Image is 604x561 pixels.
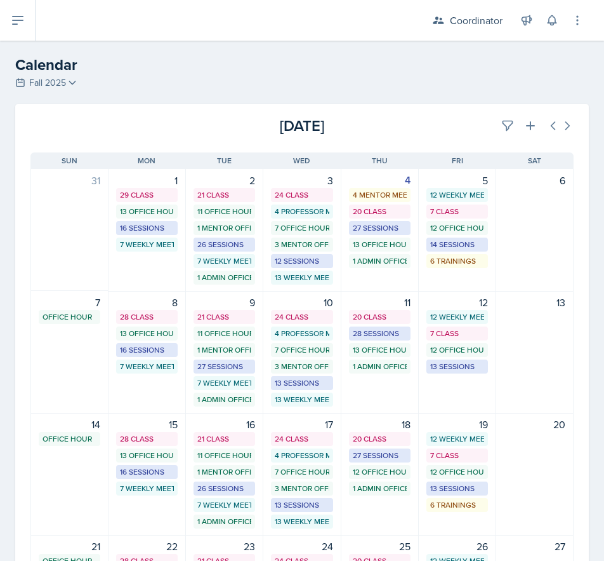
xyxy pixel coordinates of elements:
div: 3 Mentor Office Hours [275,483,329,494]
span: Sat [528,155,541,166]
div: 3 Mentor Office Hours [275,239,329,250]
div: 11 Office Hours [197,328,251,339]
div: 7 [39,295,100,310]
div: 2 [194,173,255,188]
div: 12 Office Hours [430,222,484,234]
div: 7 Weekly Meetings [120,239,174,250]
div: 23 [194,539,255,554]
div: 21 Class [197,433,251,445]
div: 26 [426,539,488,554]
div: 12 Weekly Meetings [430,433,484,445]
div: 4 Professor Meetings [275,328,329,339]
div: 7 Weekly Meetings [197,499,251,511]
div: [DATE] [211,114,392,137]
div: 13 Weekly Meetings [275,394,329,405]
div: 9 [194,295,255,310]
div: 1 Mentor Office Hour [197,344,251,356]
div: 13 Sessions [275,377,329,389]
div: 12 Office Hours [353,466,407,478]
div: 28 Class [120,311,174,323]
div: 8 [116,295,178,310]
div: 12 Office Hours [430,466,484,478]
div: 7 Office Hours [275,344,329,356]
div: 16 Sessions [120,344,174,356]
div: 6 [504,173,565,188]
span: Fri [452,155,463,166]
div: 26 Sessions [197,483,251,494]
div: 24 Class [275,189,329,201]
div: 10 [271,295,332,310]
div: 11 Office Hours [197,450,251,461]
div: 20 [504,417,565,432]
div: 1 Admin Office Hour [353,361,407,372]
div: 6 Trainings [430,255,484,267]
div: 1 Mentor Office Hour [197,222,251,234]
div: 13 Sessions [430,483,484,494]
div: 7 Class [430,328,484,339]
div: 27 Sessions [353,222,407,234]
div: 7 Weekly Meetings [120,361,174,372]
div: 13 Sessions [430,361,484,372]
div: 16 Sessions [120,466,174,478]
div: 14 [39,417,100,432]
div: 1 Admin Office Hour [197,516,251,527]
div: 1 Mentor Office Hour [197,466,251,478]
div: 25 [349,539,410,554]
div: 13 Office Hours [120,328,174,339]
div: 12 Office Hours [430,344,484,356]
span: Tue [217,155,232,166]
div: 21 Class [197,311,251,323]
div: 13 Weekly Meetings [275,272,329,283]
div: 13 Office Hours [120,206,174,217]
div: 16 Sessions [120,222,174,234]
div: 20 Class [353,206,407,217]
div: 22 [116,539,178,554]
div: 7 Office Hours [275,466,329,478]
div: 27 [504,539,565,554]
div: 7 Office Hours [275,222,329,234]
div: 7 Class [430,450,484,461]
div: 27 Sessions [197,361,251,372]
div: 13 Office Hours [120,450,174,461]
div: 6 Trainings [430,499,484,511]
div: 16 [194,417,255,432]
div: 20 Class [353,433,407,445]
div: 12 [426,295,488,310]
div: 7 Weekly Meetings [120,483,174,494]
div: 21 [39,539,100,554]
div: 26 Sessions [197,239,251,250]
span: Fall 2025 [29,76,66,90]
span: Mon [138,155,155,166]
div: 31 [39,173,100,188]
div: 27 Sessions [353,450,407,461]
div: 12 Sessions [275,255,329,267]
div: 3 [271,173,332,188]
div: 24 [271,539,332,554]
div: 21 Class [197,189,251,201]
div: 24 Class [275,311,329,323]
div: 15 [116,417,178,432]
div: 1 Admin Office Hour [353,483,407,494]
div: 3 Mentor Office Hours [275,361,329,372]
div: 13 Office Hours [353,239,407,250]
div: 13 Office Hours [353,344,407,356]
div: 11 [349,295,410,310]
div: 18 [349,417,410,432]
div: 14 Sessions [430,239,484,250]
div: 24 Class [275,433,329,445]
div: 7 Weekly Meetings [197,377,251,389]
div: 12 Weekly Meetings [430,311,484,323]
div: 1 [116,173,178,188]
div: 13 [504,295,565,310]
div: 7 Weekly Meetings [197,255,251,267]
div: 7 Class [430,206,484,217]
h2: Calendar [15,53,589,76]
div: 17 [271,417,332,432]
div: 4 Professor Meetings [275,450,329,461]
span: Wed [293,155,310,166]
div: 4 Professor Meetings [275,206,329,217]
div: 5 [426,173,488,188]
div: Office Hour [43,433,96,445]
div: 12 Weekly Meetings [430,189,484,201]
div: 13 Weekly Meetings [275,516,329,527]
